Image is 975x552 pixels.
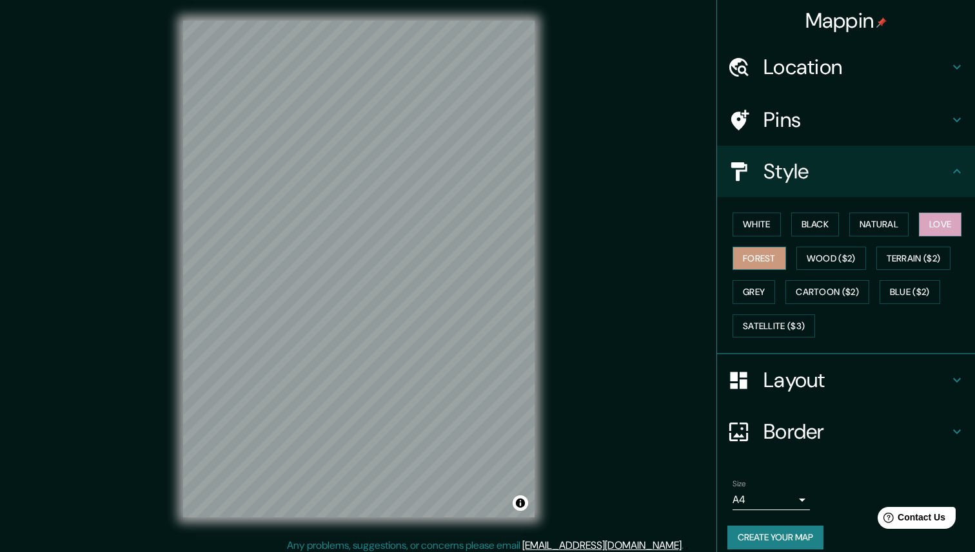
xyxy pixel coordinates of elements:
[805,8,887,33] h4: Mappin
[522,538,682,552] a: [EMAIL_ADDRESS][DOMAIN_NAME]
[717,94,975,146] div: Pins
[717,41,975,93] div: Location
[876,247,951,271] button: Terrain ($2)
[880,280,940,304] button: Blue ($2)
[733,490,810,510] div: A4
[513,495,528,511] button: Toggle attribution
[763,158,949,184] h4: Style
[717,354,975,406] div: Layout
[763,54,949,80] h4: Location
[733,479,746,490] label: Size
[860,502,961,538] iframe: Help widget launcher
[763,367,949,393] h4: Layout
[733,280,775,304] button: Grey
[763,419,949,444] h4: Border
[733,314,815,338] button: Satellite ($3)
[876,17,887,28] img: pin-icon.png
[785,280,869,304] button: Cartoon ($2)
[717,406,975,457] div: Border
[733,213,781,236] button: White
[763,107,949,133] h4: Pins
[796,247,866,271] button: Wood ($2)
[919,213,961,236] button: Love
[727,526,823,549] button: Create your map
[733,247,786,271] button: Forest
[717,146,975,197] div: Style
[849,213,909,236] button: Natural
[791,213,840,236] button: Black
[183,21,535,517] canvas: Map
